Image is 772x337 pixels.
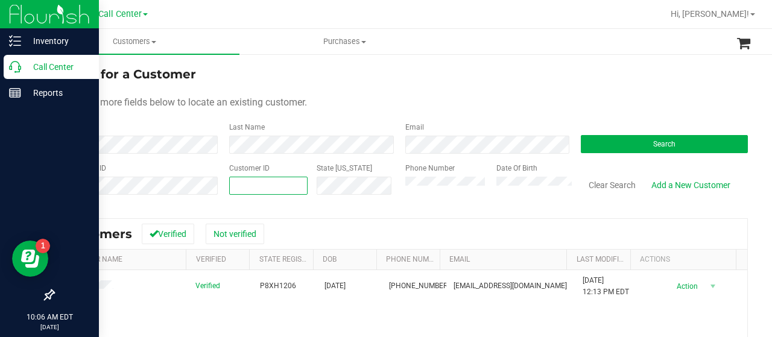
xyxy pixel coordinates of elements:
[29,29,239,54] a: Customers
[581,135,748,153] button: Search
[666,278,706,295] span: Action
[229,122,265,133] label: Last Name
[653,140,675,148] span: Search
[324,280,346,292] span: [DATE]
[581,175,644,195] button: Clear Search
[323,255,337,263] a: DOB
[21,60,93,74] p: Call Center
[386,255,441,263] a: Phone Number
[142,224,194,244] button: Verified
[496,163,537,174] label: Date Of Birth
[53,96,307,108] span: Use one or more fields below to locate an existing customer.
[583,275,629,298] span: [DATE] 12:13 PM EDT
[405,163,455,174] label: Phone Number
[260,280,296,292] span: P8XH1206
[98,9,142,19] span: Call Center
[12,241,48,277] iframe: Resource center
[9,35,21,47] inline-svg: Inventory
[644,175,738,195] a: Add a New Customer
[389,280,449,292] span: [PHONE_NUMBER]
[5,312,93,323] p: 10:06 AM EDT
[259,255,323,263] a: State Registry Id
[53,67,196,81] span: Search for a Customer
[21,86,93,100] p: Reports
[640,255,732,263] div: Actions
[36,239,50,253] iframe: Resource center unread badge
[5,323,93,332] p: [DATE]
[9,87,21,99] inline-svg: Reports
[239,29,450,54] a: Purchases
[206,224,264,244] button: Not verified
[21,34,93,48] p: Inventory
[671,9,749,19] span: Hi, [PERSON_NAME]!
[706,278,721,295] span: select
[577,255,628,263] a: Last Modified
[454,280,567,292] span: [EMAIL_ADDRESS][DOMAIN_NAME]
[29,36,239,47] span: Customers
[9,61,21,73] inline-svg: Call Center
[229,163,270,174] label: Customer ID
[317,163,372,174] label: State [US_STATE]
[195,280,220,292] span: Verified
[240,36,449,47] span: Purchases
[449,255,470,263] a: Email
[196,255,226,263] a: Verified
[405,122,424,133] label: Email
